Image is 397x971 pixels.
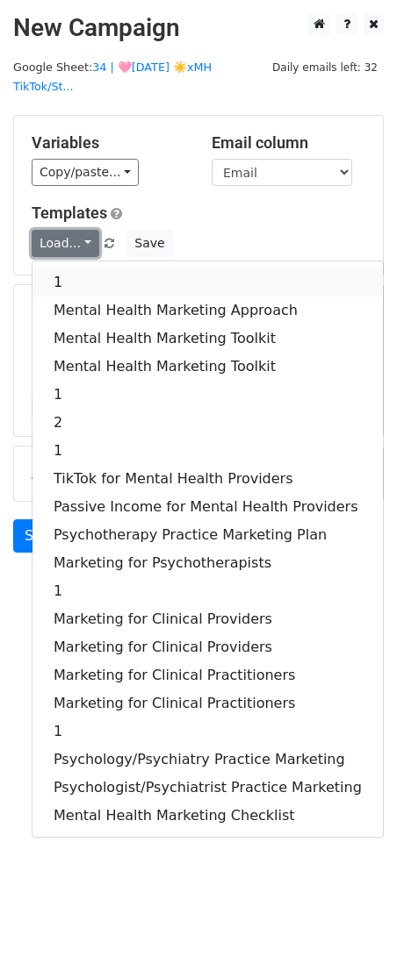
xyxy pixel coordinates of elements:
[13,61,212,94] a: 34 | 🩷[DATE] ☀️xMH TikTok/St...
[32,802,383,830] a: Mental Health Marketing Checklist
[32,746,383,774] a: Psychology/Psychiatry Practice Marketing
[32,718,383,746] a: 1
[126,230,172,257] button: Save
[32,521,383,549] a: Psychotherapy Practice Marketing Plan
[32,549,383,577] a: Marketing for Psychotherapists
[32,493,383,521] a: Passive Income for Mental Health Providers
[32,381,383,409] a: 1
[32,409,383,437] a: 2
[266,61,384,74] a: Daily emails left: 32
[32,437,383,465] a: 1
[32,133,185,153] h5: Variables
[32,268,383,296] a: 1
[32,577,383,605] a: 1
[13,519,71,553] a: Send
[32,296,383,325] a: Mental Health Marketing Approach
[32,325,383,353] a: Mental Health Marketing Toolkit
[32,353,383,381] a: Mental Health Marketing Toolkit
[13,13,384,43] h2: New Campaign
[32,230,99,257] a: Load...
[13,61,212,94] small: Google Sheet:
[309,887,397,971] iframe: Chat Widget
[32,159,139,186] a: Copy/paste...
[32,689,383,718] a: Marketing for Clinical Practitioners
[32,774,383,802] a: Psychologist/Psychiatrist Practice Marketing
[32,605,383,633] a: Marketing for Clinical Providers
[32,465,383,493] a: TikTok for Mental Health Providers
[32,633,383,661] a: Marketing for Clinical Providers
[32,203,107,222] a: Templates
[32,661,383,689] a: Marketing for Clinical Practitioners
[212,133,365,153] h5: Email column
[266,58,384,77] span: Daily emails left: 32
